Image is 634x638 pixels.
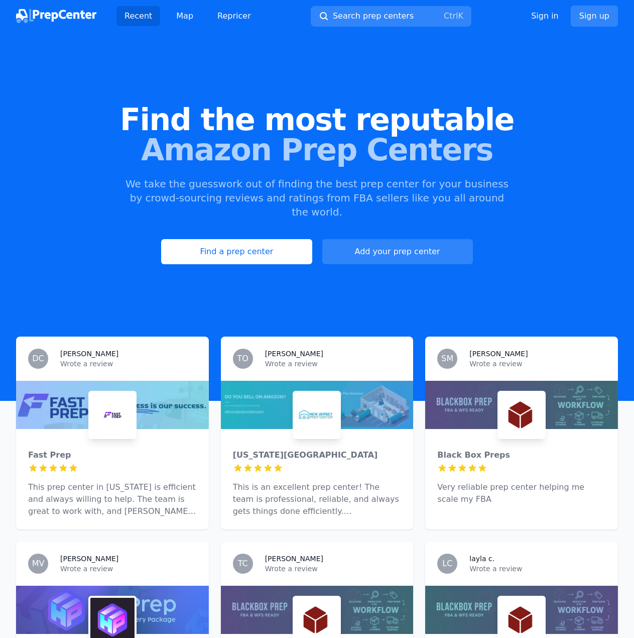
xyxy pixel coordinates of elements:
p: This is an excellent prep center! The team is professional, reliable, and always gets things done... [233,481,402,517]
span: SM [441,355,453,363]
a: Find a prep center [161,239,312,264]
h3: [PERSON_NAME] [60,349,118,359]
h3: [PERSON_NAME] [469,349,528,359]
span: MV [32,560,45,568]
p: Wrote a review [60,359,197,369]
img: Black Box Preps [499,393,544,437]
kbd: Ctrl [444,11,458,21]
p: Wrote a review [60,564,197,574]
h3: [PERSON_NAME] [265,554,323,564]
h3: [PERSON_NAME] [265,349,323,359]
p: Wrote a review [265,359,402,369]
kbd: K [458,11,463,21]
a: Map [168,6,201,26]
a: Sign up [571,6,618,27]
a: Add your prep center [322,239,473,264]
span: Amazon Prep Centers [16,135,618,165]
p: Very reliable prep center helping me scale my FBA [437,481,606,505]
img: Fast Prep [90,393,135,437]
a: DC[PERSON_NAME]Wrote a reviewFast PrepFast PrepThis prep center in [US_STATE] is efficient and al... [16,337,209,529]
span: TC [238,560,248,568]
span: LC [442,560,452,568]
span: Find the most reputable [16,104,618,135]
div: Fast Prep [28,449,197,461]
a: SM[PERSON_NAME]Wrote a reviewBlack Box PrepsBlack Box PrepsVery reliable prep center helping me s... [425,337,618,529]
img: PrepCenter [16,9,96,23]
p: This prep center in [US_STATE] is efficient and always willing to help. The team is great to work... [28,481,197,517]
h3: [PERSON_NAME] [60,554,118,564]
span: Search prep centers [333,10,414,22]
p: Wrote a review [469,359,606,369]
div: [US_STATE][GEOGRAPHIC_DATA] [233,449,402,461]
img: New Jersey Prep Center [295,393,339,437]
span: DC [32,355,44,363]
button: Search prep centersCtrlK [311,6,471,27]
a: Sign in [531,10,559,22]
a: Repricer [209,6,259,26]
p: We take the guesswork out of finding the best prep center for your business by crowd-sourcing rev... [124,177,510,219]
h3: layla c. [469,554,494,564]
p: Wrote a review [469,564,606,574]
a: Recent [116,6,160,26]
span: TO [237,355,248,363]
a: TO[PERSON_NAME]Wrote a reviewNew Jersey Prep Center[US_STATE][GEOGRAPHIC_DATA]This is an excellen... [221,337,414,529]
div: Black Box Preps [437,449,606,461]
p: Wrote a review [265,564,402,574]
